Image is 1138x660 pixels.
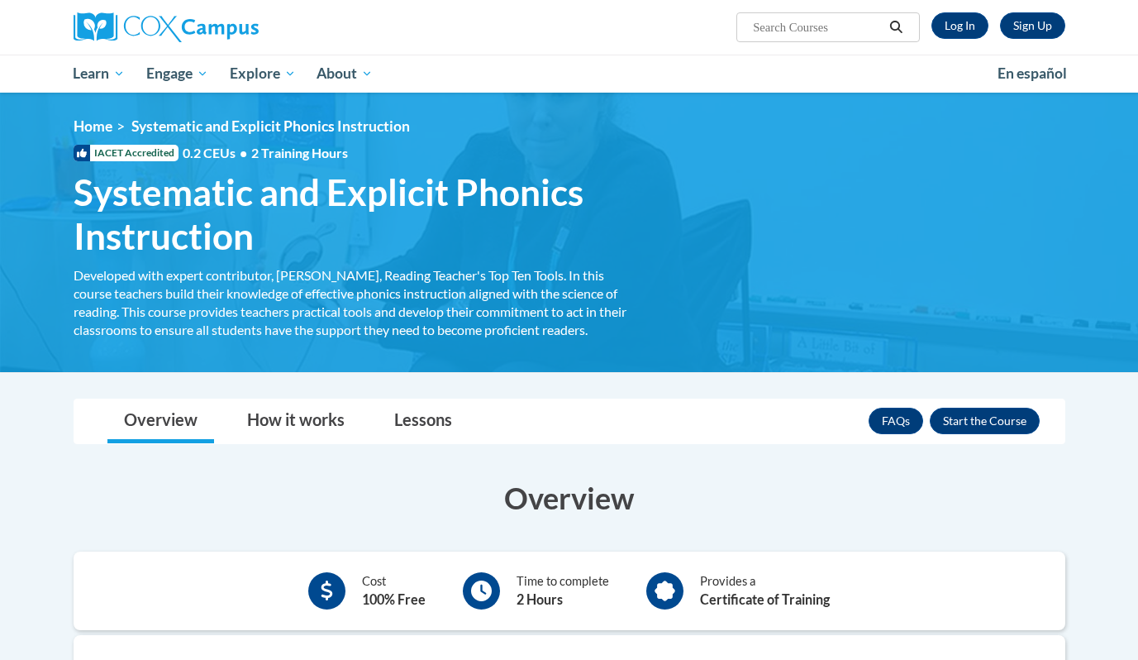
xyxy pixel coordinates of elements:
[183,144,348,162] span: 0.2 CEUs
[751,17,883,37] input: Search Courses
[317,64,373,84] span: About
[251,145,348,160] span: 2 Training Hours
[931,12,988,39] a: Log In
[240,145,247,160] span: •
[231,399,361,443] a: How it works
[998,65,1067,82] span: En español
[74,266,644,339] div: Developed with expert contributor, [PERSON_NAME], Reading Teacher's Top Ten Tools. In this course...
[219,55,307,93] a: Explore
[131,117,410,135] span: Systematic and Explicit Phonics Instruction
[107,399,214,443] a: Overview
[136,55,219,93] a: Engage
[883,17,908,37] button: Search
[700,591,830,607] b: Certificate of Training
[74,117,112,135] a: Home
[230,64,296,84] span: Explore
[362,572,426,610] div: Cost
[306,55,383,93] a: About
[63,55,136,93] a: Learn
[74,12,388,42] a: Cox Campus
[74,145,179,161] span: IACET Accredited
[73,64,125,84] span: Learn
[987,56,1078,91] a: En español
[362,591,426,607] b: 100% Free
[146,64,208,84] span: Engage
[74,170,644,258] span: Systematic and Explicit Phonics Instruction
[930,408,1040,434] button: Enroll
[378,399,469,443] a: Lessons
[49,55,1090,93] div: Main menu
[700,572,830,610] div: Provides a
[1000,12,1065,39] a: Register
[74,12,259,42] img: Cox Campus
[869,408,923,434] a: FAQs
[517,591,563,607] b: 2 Hours
[74,477,1065,519] h3: Overview
[517,572,609,610] div: Time to complete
